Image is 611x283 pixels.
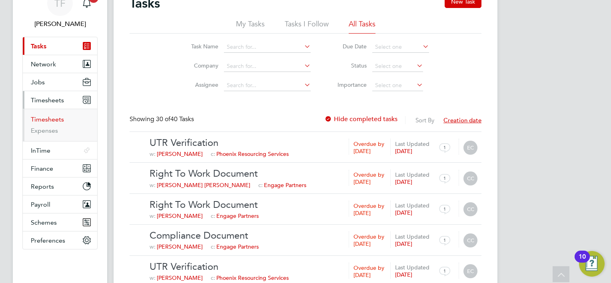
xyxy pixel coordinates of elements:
[353,240,371,247] span: [DATE]
[23,195,97,213] button: Payroll
[435,201,454,217] span: 1
[156,115,170,123] span: 30 of
[463,171,477,185] span: CC
[157,150,203,157] span: [PERSON_NAME]
[224,61,311,72] input: Search for...
[258,181,263,189] span: c:
[157,181,250,189] span: [PERSON_NAME] [PERSON_NAME]
[150,167,477,180] a: Right To Work Document
[372,80,423,91] input: Select one
[331,62,367,69] label: Status
[395,171,433,178] label: Last Updated
[150,137,477,149] a: UTR Verification
[182,43,218,50] label: Task Name
[236,19,265,34] li: My Tasks
[150,243,156,250] span: w:
[31,237,65,244] span: Preferences
[23,213,97,231] button: Schemes
[31,201,50,208] span: Payroll
[331,43,367,50] label: Due Date
[353,202,384,209] label: Overdue by
[216,150,289,157] span: Phoenix Resourcing Services
[182,81,218,88] label: Assignee
[353,178,371,185] span: [DATE]
[23,177,97,195] button: Reports
[150,150,156,157] span: w:
[211,150,215,157] span: c:
[353,233,384,240] label: Overdue by
[216,274,289,281] span: Phoenix Resourcing Services
[353,209,371,217] span: [DATE]
[211,243,215,250] span: c:
[285,19,329,34] li: Tasks I Follow
[395,233,433,240] label: Last Updated
[150,181,156,189] span: w:
[435,233,454,248] span: 1
[216,243,259,250] span: Engage Partners
[353,264,384,271] label: Overdue by
[23,159,97,177] button: Finance
[23,109,97,141] div: Timesheets
[264,181,306,189] span: Engage Partners
[182,62,218,69] label: Company
[23,37,97,55] a: Tasks
[395,147,412,155] span: [DATE]
[150,212,156,219] span: w:
[353,271,371,279] span: [DATE]
[23,231,97,249] button: Preferences
[395,209,412,216] span: [DATE]
[31,116,64,123] a: Timesheets
[395,240,412,247] span: [DATE]
[463,233,477,247] span: CC
[395,140,433,147] label: Last Updated
[353,171,384,178] label: Overdue by
[435,171,454,186] span: 1
[156,115,194,123] span: 40 Tasks
[31,147,50,154] span: InTime
[395,264,433,271] label: Last Updated
[150,199,477,211] a: Right To Work Document
[579,257,586,267] div: 10
[395,271,412,278] span: [DATE]
[211,274,215,281] span: c:
[150,274,156,281] span: w:
[130,115,196,124] div: Showing
[150,229,477,242] a: Compliance Document
[23,141,97,159] button: InTime
[31,96,64,104] span: Timesheets
[157,274,203,281] span: [PERSON_NAME]
[463,202,477,216] span: CC
[31,42,46,50] span: Tasks
[31,60,56,68] span: Network
[331,81,367,88] label: Importance
[211,212,215,219] span: c:
[463,141,477,155] span: EC
[31,219,57,226] span: Schemes
[22,257,98,270] a: Go to home page
[157,212,203,219] span: [PERSON_NAME]
[415,116,434,124] label: Sort By
[31,165,53,172] span: Finance
[150,261,477,273] a: UTR Verification
[22,19,98,29] span: Tanya Finnegan
[31,127,58,134] a: Expenses
[435,140,454,155] span: 1
[443,116,481,124] span: Creation date
[224,80,311,91] input: Search for...
[157,243,203,250] span: [PERSON_NAME]
[216,212,259,219] span: Engage Partners
[579,251,605,277] button: Open Resource Center, 10 new notifications
[23,55,97,73] button: Network
[395,178,412,185] span: [DATE]
[23,73,97,91] button: Jobs
[31,183,54,190] span: Reports
[395,202,433,209] label: Last Updated
[23,257,98,270] img: fastbook-logo-retina.png
[324,115,397,123] label: Hide completed tasks
[23,91,97,109] button: Timesheets
[435,263,454,279] span: 1
[463,264,477,278] span: EC
[353,140,384,147] label: Overdue by
[224,42,311,53] input: Search for...
[31,78,45,86] span: Jobs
